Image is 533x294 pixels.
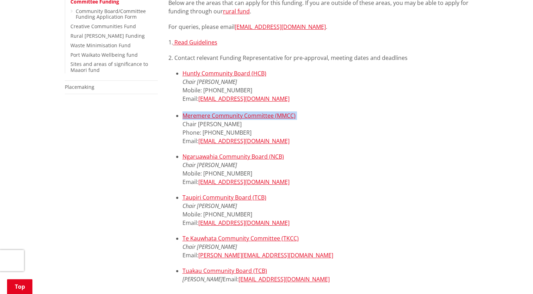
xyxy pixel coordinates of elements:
a: Te Kauwhata Community Committee (TKCC) [182,234,299,242]
p: For queries, please email . [168,23,469,31]
em: Chair [PERSON_NAME] [182,243,237,251]
a: [EMAIL_ADDRESS][DOMAIN_NAME] [198,219,290,227]
li: Chair [PERSON_NAME] Phone: [PHONE_NUMBER] Email: [182,111,469,145]
a: Sites and areas of significance to Maaori fund [70,61,148,73]
a: Tuakau Community Board (TCB) [182,267,267,275]
iframe: Messenger Launcher [501,264,526,290]
a: Meremere Community Committee (MMCC) [182,112,296,120]
a: [EMAIL_ADDRESS][DOMAIN_NAME] [198,137,290,145]
a: Read Guidelines [174,38,217,46]
a: Placemaking [65,84,94,90]
em: Chair [PERSON_NAME] [182,78,237,86]
a: Creative Communities Fund [70,23,136,30]
p: 1. [168,38,469,47]
li: Mobile: [PHONE_NUMBER] Email: [182,152,469,186]
li: Email: [182,234,469,259]
a: Taupiri Community Board (TCB) [182,194,266,201]
a: Ngaruawahia Community Board (NCB) [182,153,284,160]
a: Port Waikato Wellbeing fund [70,51,138,58]
a: [EMAIL_ADDRESS][DOMAIN_NAME] [198,95,290,103]
a: Community Board/Committee Funding Application Form [76,8,146,20]
a: Waste Minimisation Fund [70,42,131,49]
li: Mobile: [PHONE_NUMBER] Email: [182,193,469,227]
em: Chair [PERSON_NAME] [182,161,237,169]
a: [EMAIL_ADDRESS][DOMAIN_NAME] [198,178,290,186]
a: [EMAIL_ADDRESS][DOMAIN_NAME] [235,23,326,31]
a: [PERSON_NAME][EMAIL_ADDRESS][DOMAIN_NAME] [198,251,333,259]
em: [PERSON_NAME] [182,275,223,283]
p: 2. Contact relevant Funding Representative for pre-approval, meeting dates and deadlines [168,54,469,62]
a: Top [7,279,32,294]
a: Huntly Community Board (HCB) [182,69,266,77]
a: [EMAIL_ADDRESS][DOMAIN_NAME] [238,275,330,283]
a: rural fund [223,7,250,15]
li: Mobile: [PHONE_NUMBER] Email: [182,69,469,111]
a: Rural [PERSON_NAME] Funding [70,32,145,39]
em: Chair [PERSON_NAME] [182,202,237,210]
